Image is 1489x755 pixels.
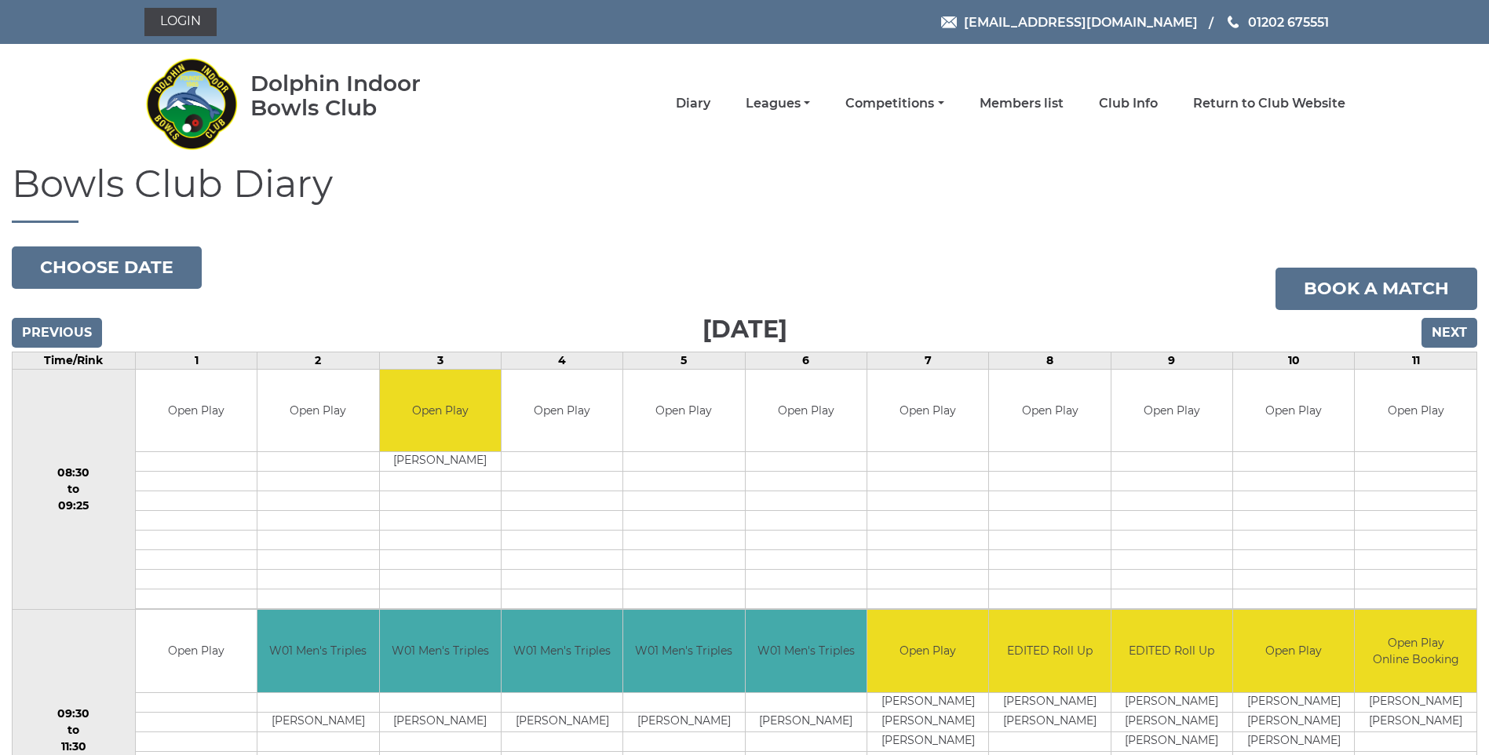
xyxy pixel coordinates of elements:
td: [PERSON_NAME] [1233,692,1354,712]
a: Login [144,8,217,36]
td: Open Play [136,370,257,452]
div: Dolphin Indoor Bowls Club [250,71,471,120]
td: Open Play [502,370,622,452]
td: 4 [501,352,622,369]
td: 6 [745,352,867,369]
td: W01 Men's Triples [623,610,744,692]
td: Open Play [989,370,1110,452]
td: Open Play [136,610,257,692]
td: Open Play [867,370,988,452]
td: Open Play [867,610,988,692]
td: 9 [1111,352,1232,369]
td: 08:30 to 09:25 [13,369,136,610]
a: Competitions [845,95,943,112]
td: W01 Men's Triples [502,610,622,692]
td: [PERSON_NAME] [1111,692,1232,712]
td: W01 Men's Triples [746,610,867,692]
img: Phone us [1228,16,1239,28]
td: W01 Men's Triples [257,610,378,692]
a: Leagues [746,95,810,112]
a: Return to Club Website [1193,95,1345,112]
td: [PERSON_NAME] [989,692,1110,712]
a: Phone us 01202 675551 [1225,13,1329,32]
td: EDITED Roll Up [1111,610,1232,692]
td: Open Play [257,370,378,452]
td: [PERSON_NAME] [623,712,744,731]
td: Open Play [1355,370,1476,452]
img: Email [941,16,957,28]
td: [PERSON_NAME] [867,731,988,751]
a: Book a match [1276,268,1477,310]
span: [EMAIL_ADDRESS][DOMAIN_NAME] [964,14,1198,29]
td: [PERSON_NAME] [1233,731,1354,751]
td: 1 [135,352,257,369]
td: 2 [257,352,379,369]
a: Club Info [1099,95,1158,112]
span: 01202 675551 [1248,14,1329,29]
td: [PERSON_NAME] [867,692,988,712]
td: Open Play [380,370,501,452]
td: Open Play [623,370,744,452]
td: Open Play [1233,370,1354,452]
input: Next [1421,318,1477,348]
td: [PERSON_NAME] [380,712,501,731]
td: [PERSON_NAME] [746,712,867,731]
td: 8 [989,352,1111,369]
td: Open Play [746,370,867,452]
td: Time/Rink [13,352,136,369]
input: Previous [12,318,102,348]
img: Dolphin Indoor Bowls Club [144,49,239,159]
td: [PERSON_NAME] [380,452,501,472]
td: [PERSON_NAME] [1233,712,1354,731]
td: 5 [623,352,745,369]
a: Diary [676,95,710,112]
td: EDITED Roll Up [989,610,1110,692]
td: [PERSON_NAME] [1111,712,1232,731]
td: Open Play [1111,370,1232,452]
td: [PERSON_NAME] [1355,712,1476,731]
td: 3 [379,352,501,369]
h1: Bowls Club Diary [12,163,1477,223]
a: Email [EMAIL_ADDRESS][DOMAIN_NAME] [941,13,1198,32]
button: Choose date [12,246,202,289]
td: Open Play Online Booking [1355,610,1476,692]
td: W01 Men's Triples [380,610,501,692]
td: 10 [1233,352,1355,369]
td: [PERSON_NAME] [989,712,1110,731]
td: [PERSON_NAME] [1355,692,1476,712]
a: Members list [980,95,1064,112]
td: [PERSON_NAME] [502,712,622,731]
td: Open Play [1233,610,1354,692]
td: [PERSON_NAME] [867,712,988,731]
td: 7 [867,352,989,369]
td: [PERSON_NAME] [1111,731,1232,751]
td: 11 [1355,352,1477,369]
td: [PERSON_NAME] [257,712,378,731]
